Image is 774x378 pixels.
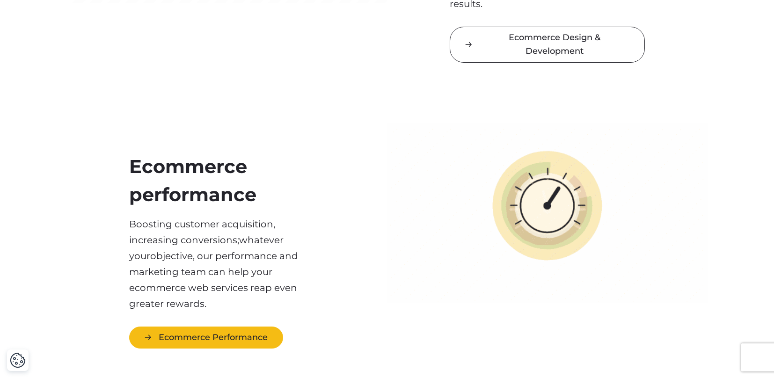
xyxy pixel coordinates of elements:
[129,153,325,209] h2: Ecommerce performance
[129,234,284,262] span: whatever your
[10,352,26,368] img: Revisit consent button
[10,352,26,368] button: Cookie Settings
[129,218,275,246] span: Boosting customer acquisition, increasing conversions
[129,250,298,309] span: , our performance and marketing team can help your ecommerce web services reap even greater rewards.
[237,234,239,246] span: ;
[150,250,193,262] span: objective
[387,123,708,303] img: ecommerce-performance-icon
[129,327,283,349] a: Ecommerce Performance
[450,27,645,63] a: Ecommerce Design & Development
